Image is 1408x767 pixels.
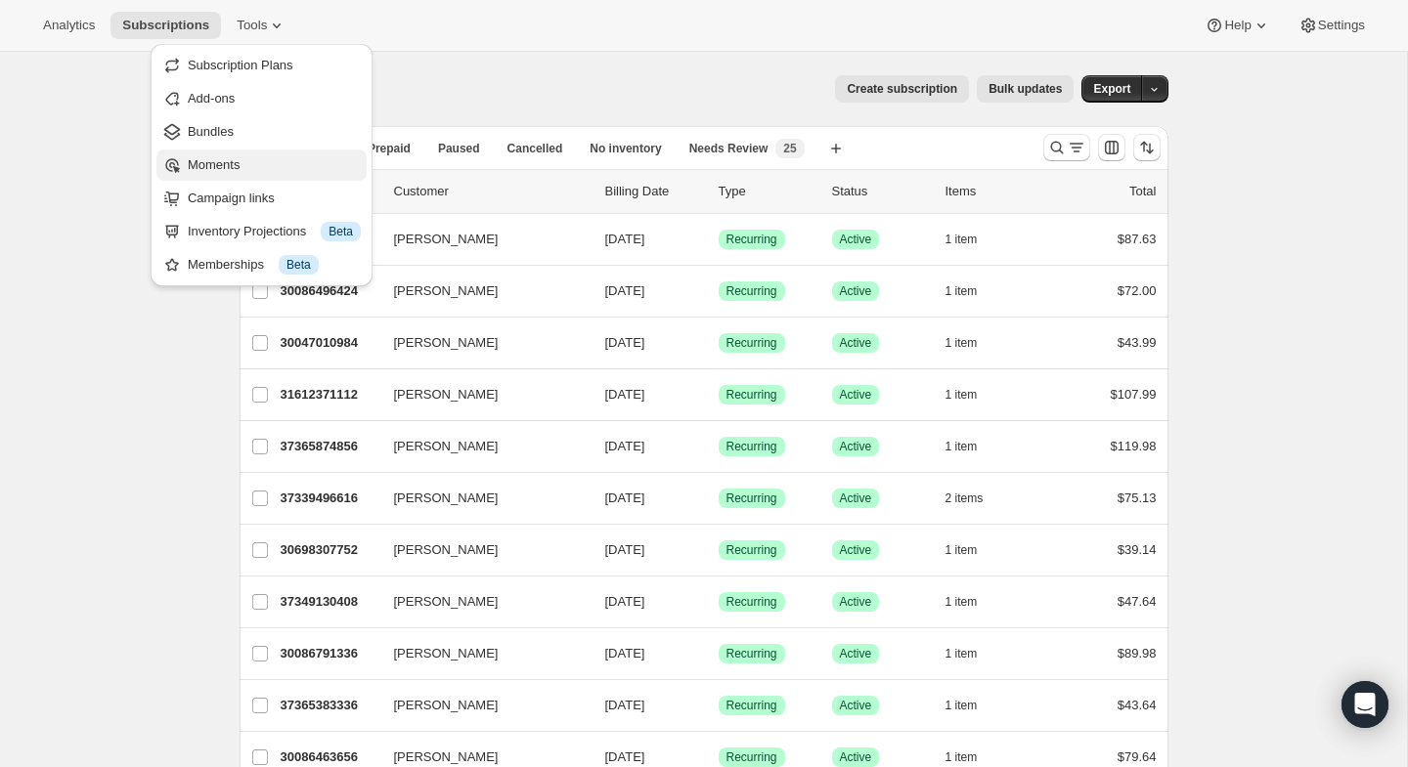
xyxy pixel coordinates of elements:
div: 37339496616[PERSON_NAME][DATE]SuccessRecurringSuccessActive2 items$75.13 [281,485,1157,512]
button: Create new view [820,135,852,162]
button: [PERSON_NAME] [382,534,578,566]
button: 1 item [946,692,999,719]
span: 1 item [946,387,978,403]
div: 37365383336[PERSON_NAME][DATE]SuccessRecurringSuccessActive1 item$43.64 [281,692,1157,719]
button: 1 item [946,433,999,460]
div: 30086791336[PERSON_NAME][DATE]SuccessRecurringSuccessActive1 item$89.98 [281,640,1157,667]
span: [DATE] [605,594,645,609]
span: 1 item [946,439,978,454]
span: Recurring [726,232,777,247]
span: Create subscription [847,81,957,97]
p: 37365874856 [281,437,378,456]
button: 1 item [946,277,999,305]
span: [PERSON_NAME] [394,385,499,405]
p: 30698307752 [281,540,378,560]
span: [DATE] [605,646,645,660]
button: [PERSON_NAME] [382,638,578,669]
span: $107.99 [1111,387,1157,402]
div: 30047010984[PERSON_NAME][DATE]SuccessRecurringSuccessActive1 item$43.99 [281,329,1157,357]
span: $43.64 [1118,698,1157,712]
button: Create subscription [835,75,969,103]
span: Recurring [726,439,777,454]
span: 25 [783,141,796,156]
button: 2 items [946,485,1005,512]
span: 1 item [946,542,978,558]
span: Analytics [43,18,95,33]
div: Type [719,182,816,201]
span: Active [840,387,872,403]
span: 1 item [946,646,978,661]
button: Export [1081,75,1142,103]
button: Settings [1287,12,1377,39]
span: Subscriptions [122,18,209,33]
span: Recurring [726,594,777,610]
span: [DATE] [605,387,645,402]
span: Recurring [726,542,777,558]
span: 1 item [946,749,978,765]
p: 37349130408 [281,592,378,612]
button: 1 item [946,329,999,357]
button: 1 item [946,381,999,408]
span: Active [840,439,872,454]
span: 2 items [946,490,984,506]
div: Open Intercom Messenger [1342,681,1388,728]
button: Customize table column order and visibility [1098,134,1125,161]
p: Total [1129,182,1156,201]
span: [PERSON_NAME] [394,592,499,612]
p: 31612371112 [281,385,378,405]
p: Status [832,182,930,201]
span: [PERSON_NAME] [394,644,499,663]
button: Memberships [156,249,367,280]
p: Billing Date [605,182,703,201]
button: Campaign links [156,183,367,214]
span: 1 item [946,232,978,247]
button: [PERSON_NAME] [382,483,578,514]
span: Settings [1318,18,1365,33]
span: Needs Review [689,141,769,156]
span: Prepaid [368,141,411,156]
span: [PERSON_NAME] [394,540,499,560]
span: Paused [438,141,480,156]
span: Active [840,335,872,351]
div: 37348311208[PERSON_NAME][DATE]SuccessRecurringSuccessActive1 item$87.63 [281,226,1157,253]
span: [PERSON_NAME] [394,489,499,508]
span: Active [840,232,872,247]
span: Export [1093,81,1130,97]
span: $87.63 [1118,232,1157,246]
span: Recurring [726,490,777,506]
span: [PERSON_NAME] [394,437,499,456]
p: 37339496616 [281,489,378,508]
p: 30047010984 [281,333,378,353]
span: Moments [188,157,240,172]
span: Bulk updates [989,81,1062,97]
span: 1 item [946,283,978,299]
span: Beta [286,257,311,273]
p: 37365383336 [281,696,378,715]
div: 37365874856[PERSON_NAME][DATE]SuccessRecurringSuccessActive1 item$119.98 [281,433,1157,460]
span: [DATE] [605,439,645,453]
span: $72.00 [1118,283,1157,298]
span: $39.14 [1118,542,1157,557]
div: 37349130408[PERSON_NAME][DATE]SuccessRecurringSuccessActive1 item$47.64 [281,588,1157,616]
span: Campaign links [188,191,275,205]
span: Recurring [726,646,777,661]
button: Sort the results [1133,134,1161,161]
button: [PERSON_NAME] [382,379,578,410]
button: 1 item [946,536,999,564]
span: Add-ons [188,91,235,106]
span: Recurring [726,749,777,765]
span: Active [840,283,872,299]
button: Inventory Projections [156,216,367,247]
span: $75.13 [1118,490,1157,505]
span: Subscription Plans [188,58,293,72]
span: [PERSON_NAME] [394,281,499,301]
button: Search and filter results [1043,134,1090,161]
span: Active [840,542,872,558]
span: Recurring [726,387,777,403]
div: 30086496424[PERSON_NAME][DATE]SuccessRecurringSuccessActive1 item$72.00 [281,277,1157,305]
span: No inventory [590,141,661,156]
div: Items [946,182,1043,201]
span: [DATE] [605,490,645,505]
span: Bundles [188,124,234,139]
button: Help [1193,12,1282,39]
